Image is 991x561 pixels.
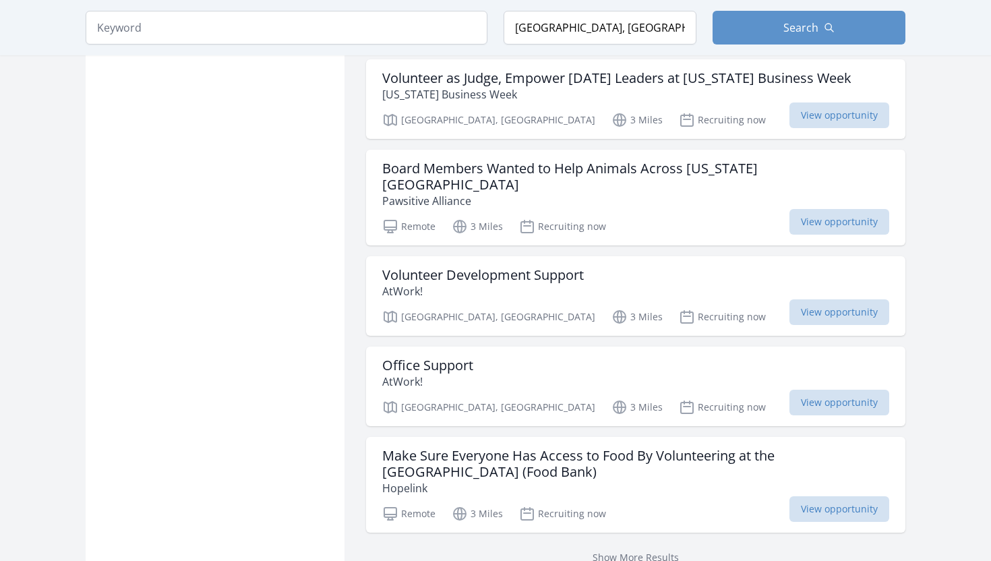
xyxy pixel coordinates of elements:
p: Pawsitive Alliance [382,193,889,209]
p: Remote [382,506,436,522]
p: [GEOGRAPHIC_DATA], [GEOGRAPHIC_DATA] [382,112,595,128]
p: Remote [382,218,436,235]
span: View opportunity [789,496,889,522]
h3: Volunteer as Judge, Empower [DATE] Leaders at [US_STATE] Business Week [382,70,851,86]
p: 3 Miles [611,309,663,325]
h3: Make Sure Everyone Has Access to Food By Volunteering at the [GEOGRAPHIC_DATA] (Food Bank) [382,448,889,480]
a: Volunteer as Judge, Empower [DATE] Leaders at [US_STATE] Business Week [US_STATE] Business Week [... [366,59,905,139]
input: Location [504,11,696,45]
span: View opportunity [789,209,889,235]
button: Search [713,11,905,45]
h3: Office Support [382,357,473,374]
p: Recruiting now [679,309,766,325]
p: Recruiting now [519,218,606,235]
p: [US_STATE] Business Week [382,86,851,102]
span: View opportunity [789,102,889,128]
p: [GEOGRAPHIC_DATA], [GEOGRAPHIC_DATA] [382,399,595,415]
a: Board Members Wanted to Help Animals Across [US_STATE][GEOGRAPHIC_DATA] Pawsitive Alliance Remote... [366,150,905,245]
p: Recruiting now [679,112,766,128]
p: Recruiting now [519,506,606,522]
a: Make Sure Everyone Has Access to Food By Volunteering at the [GEOGRAPHIC_DATA] (Food Bank) Hopeli... [366,437,905,533]
h3: Volunteer Development Support [382,267,584,283]
p: AtWork! [382,283,584,299]
a: Volunteer Development Support AtWork! [GEOGRAPHIC_DATA], [GEOGRAPHIC_DATA] 3 Miles Recruiting now... [366,256,905,336]
p: 3 Miles [452,218,503,235]
p: 3 Miles [452,506,503,522]
span: View opportunity [789,390,889,415]
span: View opportunity [789,299,889,325]
span: Search [783,20,818,36]
input: Keyword [86,11,487,45]
p: 3 Miles [611,399,663,415]
h3: Board Members Wanted to Help Animals Across [US_STATE][GEOGRAPHIC_DATA] [382,160,889,193]
p: AtWork! [382,374,473,390]
p: 3 Miles [611,112,663,128]
p: Recruiting now [679,399,766,415]
p: [GEOGRAPHIC_DATA], [GEOGRAPHIC_DATA] [382,309,595,325]
a: Office Support AtWork! [GEOGRAPHIC_DATA], [GEOGRAPHIC_DATA] 3 Miles Recruiting now View opportunity [366,347,905,426]
p: Hopelink [382,480,889,496]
